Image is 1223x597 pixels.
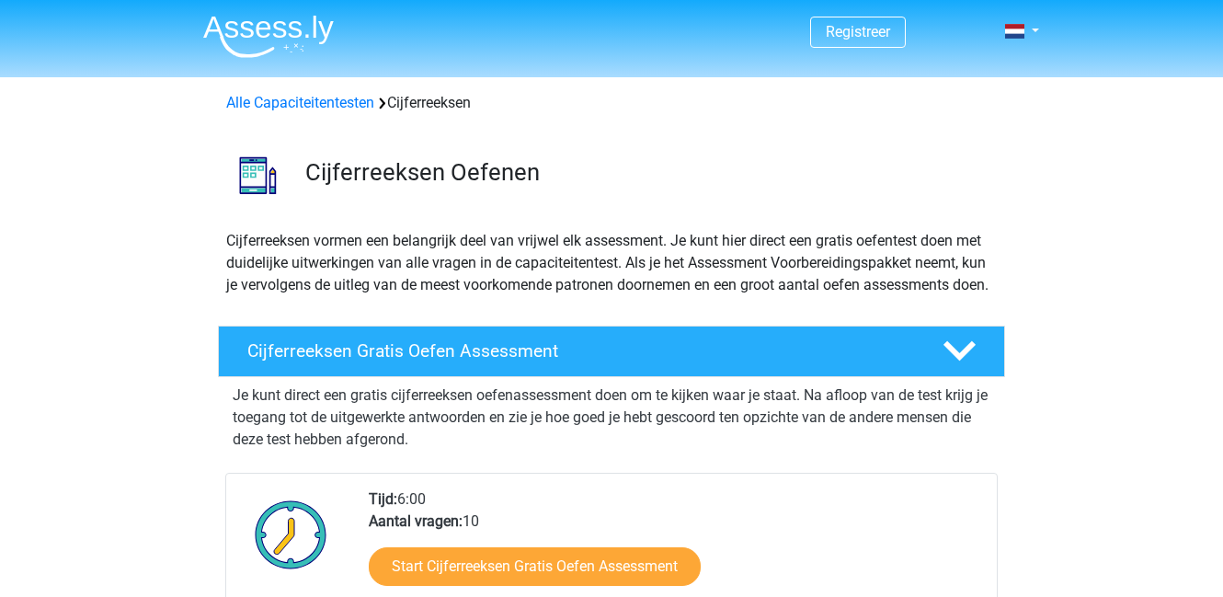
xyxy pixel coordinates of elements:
b: Aantal vragen: [369,512,463,530]
div: Cijferreeksen [219,92,1004,114]
a: Alle Capaciteitentesten [226,94,374,111]
p: Je kunt direct een gratis cijferreeksen oefenassessment doen om te kijken waar je staat. Na afloo... [233,385,990,451]
p: Cijferreeksen vormen een belangrijk deel van vrijwel elk assessment. Je kunt hier direct een grat... [226,230,997,296]
a: Registreer [826,23,890,40]
h4: Cijferreeksen Gratis Oefen Assessment [247,340,913,362]
img: cijferreeksen [219,136,297,214]
h3: Cijferreeksen Oefenen [305,158,990,187]
img: Klok [245,488,337,580]
b: Tijd: [369,490,397,508]
a: Start Cijferreeksen Gratis Oefen Assessment [369,547,701,586]
img: Assessly [203,15,334,58]
a: Cijferreeksen Gratis Oefen Assessment [211,326,1012,377]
